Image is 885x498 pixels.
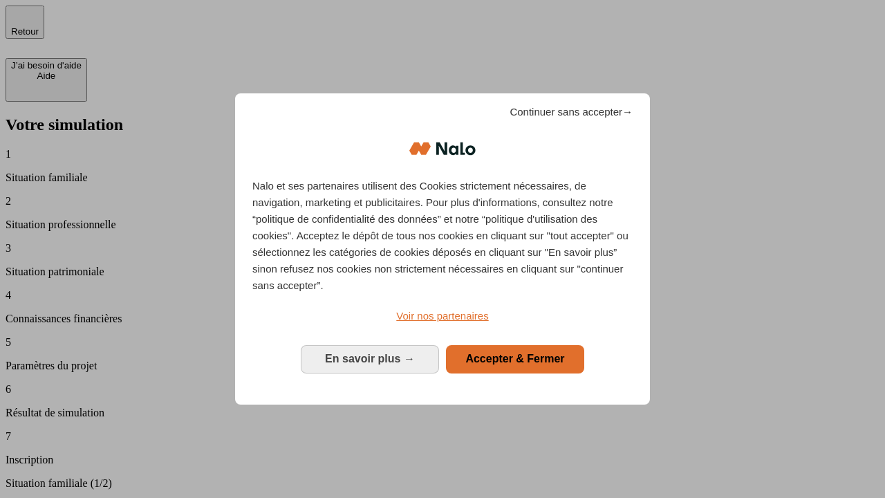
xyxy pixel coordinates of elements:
div: Bienvenue chez Nalo Gestion du consentement [235,93,650,404]
a: Voir nos partenaires [252,308,633,324]
img: Logo [409,128,476,169]
span: Voir nos partenaires [396,310,488,322]
p: Nalo et ses partenaires utilisent des Cookies strictement nécessaires, de navigation, marketing e... [252,178,633,294]
span: Accepter & Fermer [465,353,564,365]
button: En savoir plus: Configurer vos consentements [301,345,439,373]
span: Continuer sans accepter→ [510,104,633,120]
span: En savoir plus → [325,353,415,365]
button: Accepter & Fermer: Accepter notre traitement des données et fermer [446,345,584,373]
